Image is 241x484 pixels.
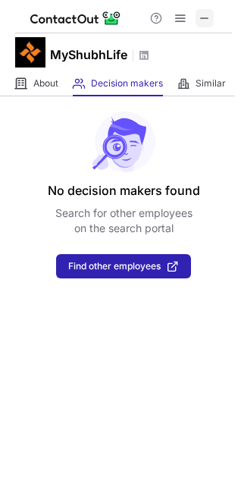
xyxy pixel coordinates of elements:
span: Find other employees [68,261,161,272]
span: Decision makers [91,77,163,90]
img: ContactOut v5.3.10 [30,9,121,27]
span: Similar [196,77,226,90]
span: About [33,77,58,90]
p: Search for other employees on the search portal [55,206,192,236]
header: No decision makers found [48,181,200,200]
img: No leads found [91,112,156,172]
h1: MyShubhLife [50,46,127,64]
img: 517089240e58e16f2ff0ccbecd7e0cf4 [15,37,45,68]
button: Find other employees [56,254,191,278]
